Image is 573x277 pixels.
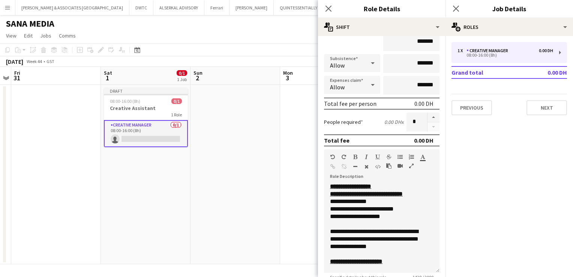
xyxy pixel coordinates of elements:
span: 31 [13,74,20,82]
button: QUINTESSENTIALLY DMCC [274,0,336,15]
span: 1 Role [171,112,182,117]
h3: Creative Assistant [104,105,188,111]
button: Increase [427,113,439,122]
span: Edit [24,32,33,39]
span: Sat [104,69,112,76]
a: View [3,31,19,41]
button: Insert video [397,163,403,169]
span: Allow [330,83,345,91]
span: Sun [193,69,202,76]
button: DWTC [129,0,153,15]
span: 0/1 [171,98,182,104]
button: Bold [352,154,358,160]
span: Comms [59,32,76,39]
a: Comms [56,31,79,41]
button: Clear Formatting [364,164,369,170]
div: [DATE] [6,58,23,65]
div: 08:00-16:00 (8h) [457,53,553,57]
button: Strikethrough [386,154,391,160]
app-job-card: Draft08:00-16:00 (8h)0/1Creative Assistant1 RoleCreative Manager0/108:00-16:00 (8h) [104,88,188,147]
span: Fri [14,69,20,76]
div: Creative Manager [466,48,511,53]
span: 0/1 [177,70,187,76]
button: [PERSON_NAME] & ASSOCIATES [GEOGRAPHIC_DATA] [15,0,129,15]
div: Draft [104,88,188,94]
button: Undo [330,154,335,160]
div: 1 x [457,48,466,53]
div: 0.00 DH x [384,119,403,125]
span: Allow [330,62,345,69]
div: Total fee per person [324,100,376,107]
button: Underline [375,154,380,160]
button: Ordered List [409,154,414,160]
button: HTML Code [375,164,380,170]
span: 3 [282,74,293,82]
button: Italic [364,154,369,160]
button: Horizontal Line [352,164,358,170]
button: Paste as plain text [386,163,391,169]
span: 08:00-16:00 (8h) [110,98,140,104]
button: Fullscreen [409,163,414,169]
button: Next [526,100,567,115]
button: Text Color [420,154,425,160]
button: ALSERKAL ADVISORY [153,0,204,15]
a: Edit [21,31,36,41]
div: Roles [445,18,573,36]
div: Total fee [324,137,349,144]
span: View [6,32,16,39]
div: 0.00 DH [414,137,433,144]
h1: SANA MEDIA [6,18,54,29]
app-card-role: Creative Manager0/108:00-16:00 (8h) [104,120,188,147]
td: Grand total [451,66,523,78]
div: 1 Job [177,77,187,82]
span: 1 [103,74,112,82]
a: Jobs [37,31,54,41]
span: Week 44 [25,59,43,64]
div: GST [46,59,54,64]
span: Mon [283,69,293,76]
label: People required [324,119,363,125]
div: 0.00 DH [539,48,553,53]
h3: Role Details [318,4,445,14]
h3: Job Details [445,4,573,14]
button: Previous [451,100,492,115]
div: Shift [318,18,445,36]
button: Ferrari [204,0,229,15]
button: Redo [341,154,346,160]
span: Jobs [40,32,51,39]
button: [PERSON_NAME] [229,0,274,15]
button: Unordered List [397,154,403,160]
span: 2 [192,74,202,82]
td: 0.00 DH [523,66,567,78]
div: 0.00 DH [414,100,433,107]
